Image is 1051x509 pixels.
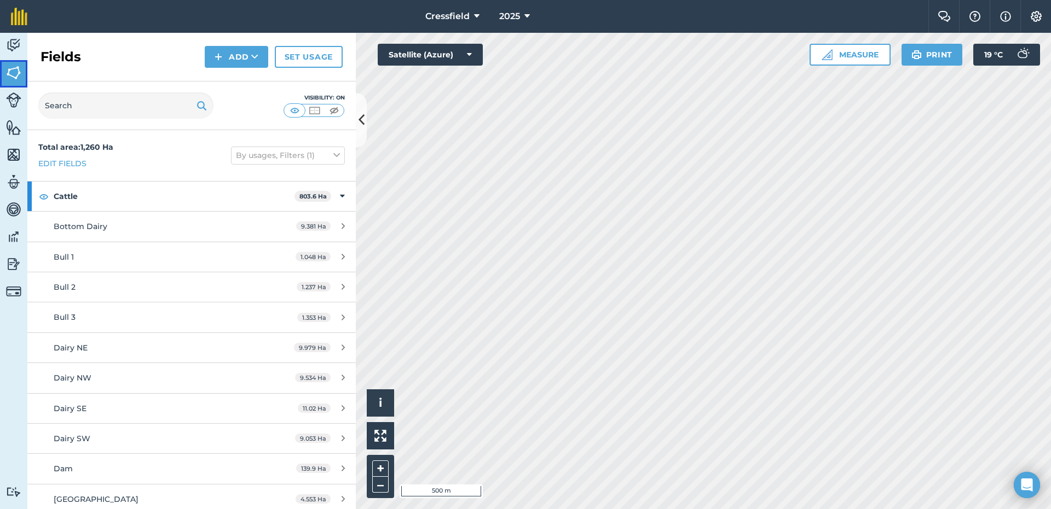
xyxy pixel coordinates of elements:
span: 2025 [499,10,520,23]
img: svg+xml;base64,PHN2ZyB4bWxucz0iaHR0cDovL3d3dy53My5vcmcvMjAwMC9zdmciIHdpZHRoPSIxOCIgaGVpZ2h0PSIyNC... [39,190,49,203]
a: Dairy NW9.534 Ha [27,363,356,393]
span: 1.353 Ha [297,313,331,322]
input: Search [38,92,213,119]
strong: Cattle [54,182,294,211]
img: Two speech bubbles overlapping with the left bubble in the forefront [938,11,951,22]
img: A cog icon [1030,11,1043,22]
span: Dairy NE [54,343,88,353]
button: Satellite (Azure) [378,44,483,66]
span: Bull 3 [54,312,76,322]
span: i [379,396,382,409]
button: Add [205,46,268,68]
span: Dairy SE [54,403,86,413]
a: Dam139.9 Ha [27,454,356,483]
img: svg+xml;base64,PHN2ZyB4bWxucz0iaHR0cDovL3d3dy53My5vcmcvMjAwMC9zdmciIHdpZHRoPSIxNyIgaGVpZ2h0PSIxNy... [1000,10,1011,23]
button: + [372,460,389,477]
img: svg+xml;base64,PHN2ZyB4bWxucz0iaHR0cDovL3d3dy53My5vcmcvMjAwMC9zdmciIHdpZHRoPSIxOSIgaGVpZ2h0PSIyNC... [197,99,207,112]
a: Bull 11.048 Ha [27,242,356,272]
a: Dairy SW9.053 Ha [27,424,356,453]
button: Print [902,44,963,66]
div: Cattle803.6 Ha [27,182,356,211]
span: 139.9 Ha [296,464,331,473]
img: svg+xml;base64,PD94bWwgdmVyc2lvbj0iMS4wIiBlbmNvZGluZz0idXRmLTgiPz4KPCEtLSBHZW5lcmF0b3I6IEFkb2JlIE... [6,174,21,190]
img: svg+xml;base64,PD94bWwgdmVyc2lvbj0iMS4wIiBlbmNvZGluZz0idXRmLTgiPz4KPCEtLSBHZW5lcmF0b3I6IEFkb2JlIE... [6,201,21,218]
a: Edit fields [38,157,86,169]
a: Bull 31.353 Ha [27,302,356,332]
strong: Total area : 1,260 Ha [38,142,113,152]
span: 1.237 Ha [297,282,331,291]
a: Set usage [275,46,343,68]
img: svg+xml;base64,PD94bWwgdmVyc2lvbj0iMS4wIiBlbmNvZGluZz0idXRmLTgiPz4KPCEtLSBHZW5lcmF0b3I6IEFkb2JlIE... [6,256,21,272]
a: Bull 21.237 Ha [27,272,356,302]
span: 9.381 Ha [296,221,331,231]
img: svg+xml;base64,PHN2ZyB4bWxucz0iaHR0cDovL3d3dy53My5vcmcvMjAwMC9zdmciIHdpZHRoPSIxNCIgaGVpZ2h0PSIyNC... [215,50,222,63]
span: Dairy NW [54,373,91,383]
strong: 803.6 Ha [299,192,327,200]
img: svg+xml;base64,PHN2ZyB4bWxucz0iaHR0cDovL3d3dy53My5vcmcvMjAwMC9zdmciIHdpZHRoPSI1NiIgaGVpZ2h0PSI2MC... [6,147,21,163]
button: 19 °C [973,44,1040,66]
span: 19 ° C [984,44,1003,66]
span: 9.053 Ha [295,434,331,443]
span: 11.02 Ha [298,403,331,413]
a: Dairy NE9.979 Ha [27,333,356,362]
button: – [372,477,389,493]
img: svg+xml;base64,PHN2ZyB4bWxucz0iaHR0cDovL3d3dy53My5vcmcvMjAwMC9zdmciIHdpZHRoPSI1NiIgaGVpZ2h0PSI2MC... [6,65,21,81]
img: A question mark icon [968,11,981,22]
h2: Fields [41,48,81,66]
span: 1.048 Ha [296,252,331,261]
div: Visibility: On [284,93,345,102]
a: Bottom Dairy9.381 Ha [27,212,356,241]
button: By usages, Filters (1) [231,147,345,164]
div: Open Intercom Messenger [1014,472,1040,498]
a: Dairy SE11.02 Ha [27,394,356,423]
span: Bull 2 [54,282,76,292]
img: svg+xml;base64,PD94bWwgdmVyc2lvbj0iMS4wIiBlbmNvZGluZz0idXRmLTgiPz4KPCEtLSBHZW5lcmF0b3I6IEFkb2JlIE... [6,37,21,54]
span: Bull 1 [54,252,74,262]
img: svg+xml;base64,PHN2ZyB4bWxucz0iaHR0cDovL3d3dy53My5vcmcvMjAwMC9zdmciIHdpZHRoPSI1MCIgaGVpZ2h0PSI0MC... [288,105,302,116]
img: svg+xml;base64,PD94bWwgdmVyc2lvbj0iMS4wIiBlbmNvZGluZz0idXRmLTgiPz4KPCEtLSBHZW5lcmF0b3I6IEFkb2JlIE... [6,284,21,299]
img: svg+xml;base64,PD94bWwgdmVyc2lvbj0iMS4wIiBlbmNvZGluZz0idXRmLTgiPz4KPCEtLSBHZW5lcmF0b3I6IEFkb2JlIE... [1012,44,1033,66]
span: Dairy SW [54,434,90,443]
img: svg+xml;base64,PHN2ZyB4bWxucz0iaHR0cDovL3d3dy53My5vcmcvMjAwMC9zdmciIHdpZHRoPSIxOSIgaGVpZ2h0PSIyNC... [911,48,922,61]
span: 4.553 Ha [296,494,331,504]
img: svg+xml;base64,PD94bWwgdmVyc2lvbj0iMS4wIiBlbmNvZGluZz0idXRmLTgiPz4KPCEtLSBHZW5lcmF0b3I6IEFkb2JlIE... [6,229,21,245]
img: svg+xml;base64,PD94bWwgdmVyc2lvbj0iMS4wIiBlbmNvZGluZz0idXRmLTgiPz4KPCEtLSBHZW5lcmF0b3I6IEFkb2JlIE... [6,487,21,497]
button: Measure [810,44,891,66]
img: svg+xml;base64,PD94bWwgdmVyc2lvbj0iMS4wIiBlbmNvZGluZz0idXRmLTgiPz4KPCEtLSBHZW5lcmF0b3I6IEFkb2JlIE... [6,92,21,108]
span: 9.534 Ha [295,373,331,382]
span: Dam [54,464,73,473]
img: svg+xml;base64,PHN2ZyB4bWxucz0iaHR0cDovL3d3dy53My5vcmcvMjAwMC9zdmciIHdpZHRoPSI1MCIgaGVpZ2h0PSI0MC... [308,105,321,116]
span: Bottom Dairy [54,221,107,231]
img: svg+xml;base64,PHN2ZyB4bWxucz0iaHR0cDovL3d3dy53My5vcmcvMjAwMC9zdmciIHdpZHRoPSI1MCIgaGVpZ2h0PSI0MC... [327,105,341,116]
img: Four arrows, one pointing top left, one top right, one bottom right and the last bottom left [374,430,386,442]
span: 9.979 Ha [294,343,331,352]
img: fieldmargin Logo [11,8,27,25]
span: [GEOGRAPHIC_DATA] [54,494,138,504]
span: Cressfield [425,10,470,23]
img: Ruler icon [822,49,833,60]
img: svg+xml;base64,PHN2ZyB4bWxucz0iaHR0cDovL3d3dy53My5vcmcvMjAwMC9zdmciIHdpZHRoPSI1NiIgaGVpZ2h0PSI2MC... [6,119,21,136]
button: i [367,389,394,417]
